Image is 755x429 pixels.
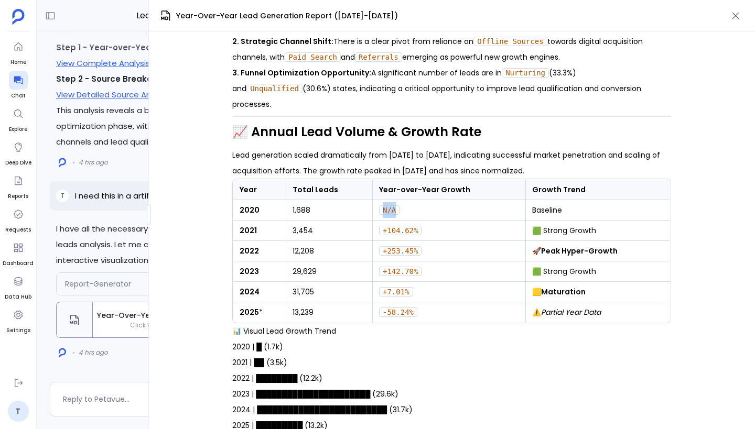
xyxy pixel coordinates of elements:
span: 4 hrs ago [79,348,108,357]
code: Unqualified [246,84,303,93]
strong: Peak Hyper-Growth [541,246,618,256]
span: Reports [8,192,28,201]
td: 1,688 [286,200,373,221]
span: Year-Over-Year Lead Generation Report ([DATE]-[DATE]) [176,10,398,21]
span: 4 hrs ago [79,158,108,167]
code: Paid Search [285,52,341,62]
strong: 2020 [240,205,260,215]
span: Data Hub [5,293,31,301]
a: Home [9,37,28,67]
span: Lead Creation - Last 2 Years [102,9,286,23]
a: T [8,401,29,422]
p: This analysis reveals a business in transition from rapid growth to optimization phase, with sign... [56,103,332,150]
td: 🟩 Strong Growth [526,221,671,241]
td: Baseline [526,200,671,221]
span: Home [9,58,28,67]
a: Dashboard [3,238,34,268]
strong: Step 2 - Source Breakdown & Trends: [56,73,212,84]
a: Explore [9,104,28,134]
a: View Detailed Source Analysis [56,89,172,100]
em: Partial Year Data [541,307,601,317]
code: Referrals [355,52,402,62]
p: Lead generation scaled dramatically from [DATE] to [DATE], indicating successful market penetrati... [232,147,671,179]
img: petavue logo [12,9,25,25]
p: I need this in a artifact report [75,190,190,202]
p: There is a clear pivot from reliance on towards digital acquisition channels, with and emerging a... [232,34,671,65]
strong: 3. Funnel Optimization Opportunity: [232,68,371,78]
span: T [61,192,64,200]
strong: 2025 [240,307,259,317]
code: N/A [379,205,400,215]
td: 13,239 [286,302,373,323]
td: 31,705 [286,282,373,302]
td: 12,208 [286,241,373,261]
a: View Complete Analysis [56,58,150,69]
strong: 2023 [240,266,259,277]
span: Deep Dive [5,159,31,167]
th: Year [233,180,286,200]
span: Click to open interactive artifact [93,321,269,329]
strong: 2. Strategic Channel Shift: [232,36,333,47]
code: Offline Sources [473,37,547,46]
strong: 2024 [240,287,260,297]
span: Settings [6,326,30,335]
a: Deep Dive [5,138,31,167]
td: 3,454 [286,221,373,241]
strong: Maturation [541,287,586,297]
a: Reports [8,171,28,201]
img: logo [59,158,66,168]
a: Chat [9,71,28,100]
span: Chat [9,92,28,100]
code: -58.24% [379,307,417,317]
strong: 2021 [240,225,257,236]
td: 🟨 [526,282,671,302]
td: 29,629 [286,261,373,282]
code: Nurturing [502,68,549,78]
p: I have all the necessary data from the comprehensive year-over-year leads analysis. Let me create... [56,221,332,268]
h4: 📊 Visual Lead Growth Trend [232,323,671,339]
strong: 2022 [240,246,259,256]
th: Total Leads [286,180,373,200]
code: +104.62% [379,226,422,235]
th: Year-over-Year Growth [372,180,525,200]
p: A significant number of leads are in (33.3%) and (30.6%) states, indicating a critical opportunit... [232,65,671,112]
code: +253.45% [379,246,422,256]
img: logo [59,348,66,358]
button: Year-Over-Year Lead Generation Report ([DATE]-[DATE])Click to open interactive artifact [56,302,269,338]
span: Year-Over-Year Lead Generation Report ([DATE]-[DATE]) [97,310,265,321]
span: Explore [9,125,28,134]
code: +7.01% [379,287,413,296]
h2: 📈 Annual Lead Volume & Growth Rate [232,123,671,141]
span: Requests [5,226,31,234]
span: Report-Generator [65,279,131,289]
td: ⚠️ [526,302,671,323]
code: +142.70% [379,267,422,276]
a: Requests [5,205,31,234]
td: 🟩 Strong Growth [526,261,671,282]
span: Dashboard [3,259,34,268]
th: Growth Trend [526,180,671,200]
a: Data Hub [5,272,31,301]
td: 🚀 [526,241,671,261]
a: Settings [6,305,30,335]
